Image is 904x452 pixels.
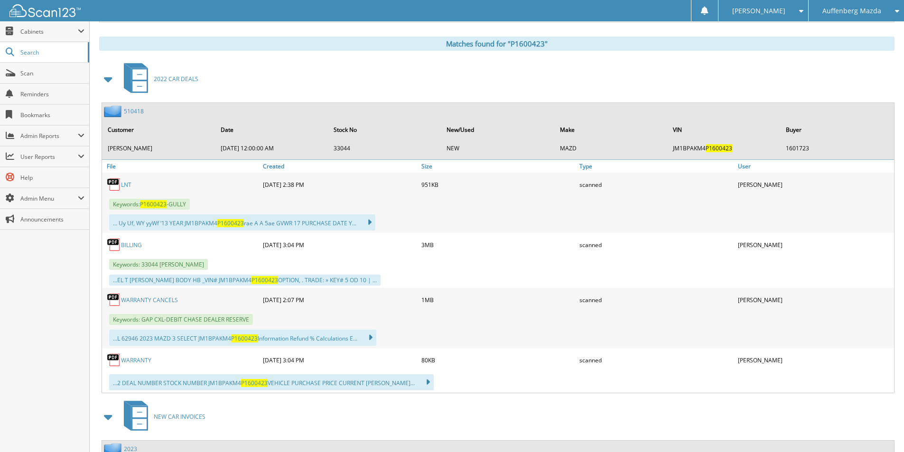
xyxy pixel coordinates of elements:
span: Keywords: 33044 [PERSON_NAME] [109,259,208,270]
span: User Reports [20,153,78,161]
div: 3MB [419,235,578,254]
div: [DATE] 3:04 PM [261,235,419,254]
div: scanned [577,175,736,194]
span: Keywords: -GULLY [109,199,190,210]
span: Reminders [20,90,84,98]
span: Keywords: GAP CXL-DEBIT CHASE DEALER RESERVE [109,314,253,325]
span: P1600423 [252,276,278,284]
a: Created [261,160,419,173]
span: Admin Reports [20,132,78,140]
div: 80KB [419,351,578,369]
div: [DATE] 3:04 PM [261,351,419,369]
div: ... Uy Uf, WY yyWf ‘13 YEAR JM1BPAKM4 rae A A 5ae GVWR 17 PURCHASE DATE Y... [109,214,375,231]
div: ...EL T [PERSON_NAME] BODY HB _VIN# JM1BPAKM4 OPTION, . TRADE: » KEY# 5 OD 10 | ... [109,275,381,286]
img: PDF.png [107,177,121,192]
th: Buyer [781,120,893,139]
div: ...L 62946 2023 MAZD 3 SELECT JM1BPAKM4 Information Refund % Calculations E... [109,330,376,346]
span: NEW CAR INVOICES [154,413,205,421]
a: 2022 CAR DEALS [118,60,198,98]
span: 2022 CAR DEALS [154,75,198,83]
span: [PERSON_NAME] [732,8,785,14]
span: P1600423 [217,219,244,227]
a: NEW CAR INVOICES [118,398,205,435]
td: NEW [442,140,554,156]
img: PDF.png [107,293,121,307]
div: [PERSON_NAME] [736,290,894,309]
div: [DATE] 2:07 PM [261,290,419,309]
td: JM1BPAKM4 [668,140,780,156]
div: [PERSON_NAME] [736,175,894,194]
a: User [736,160,894,173]
td: [PERSON_NAME] [103,140,215,156]
div: [PERSON_NAME] [736,235,894,254]
span: P1600423 [231,334,258,342]
th: Make [555,120,667,139]
span: Bookmarks [20,111,84,119]
div: [PERSON_NAME] [736,351,894,369]
th: VIN [668,120,780,139]
td: MAZD [555,140,667,156]
div: ...2 DEAL NUMBER STOCK NUMBER JM1BPAKM4 VEHICLE PURCHASE PRICE CURRENT [PERSON_NAME]... [109,374,434,390]
span: P1600423 [706,144,732,152]
span: Help [20,174,84,182]
div: scanned [577,235,736,254]
th: Stock No [329,120,441,139]
div: 951KB [419,175,578,194]
span: P1600423 [140,200,167,208]
img: PDF.png [107,353,121,367]
th: Customer [103,120,215,139]
span: Admin Menu [20,194,78,203]
a: Type [577,160,736,173]
a: LNT [121,181,131,189]
img: scan123-logo-white.svg [9,4,81,17]
div: scanned [577,351,736,369]
div: scanned [577,290,736,309]
span: P1600423 [241,379,268,387]
a: 510418 [124,107,144,115]
th: New/Used [442,120,554,139]
a: File [102,160,261,173]
div: Matches found for "P1600423" [99,37,895,51]
span: Cabinets [20,28,78,36]
img: folder2.png [104,105,124,117]
span: Scan [20,69,84,77]
a: Size [419,160,578,173]
a: WARRANTY CANCELS [121,296,178,304]
a: WARRANTY [121,356,151,364]
span: Search [20,48,83,56]
td: 33044 [329,140,441,156]
div: [DATE] 2:38 PM [261,175,419,194]
div: 1MB [419,290,578,309]
span: Auffenberg Mazda [822,8,881,14]
span: Announcements [20,215,84,223]
td: [DATE] 12:00:00 AM [216,140,328,156]
a: BILLING [121,241,142,249]
img: PDF.png [107,238,121,252]
td: 1601723 [781,140,893,156]
th: Date [216,120,328,139]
